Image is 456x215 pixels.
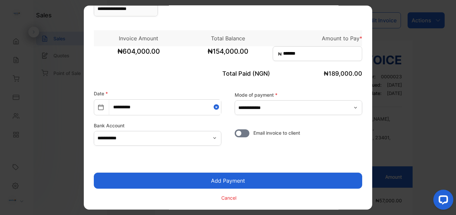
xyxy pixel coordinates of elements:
span: Email invoice to client [253,129,300,136]
label: Mode of payment [235,91,362,98]
p: Invoice Amount [94,34,183,42]
span: ₦154,000.00 [183,46,273,63]
button: Close [214,99,221,114]
span: ₦189,000.00 [324,70,362,77]
span: ₦604,000.00 [94,46,183,63]
label: Bank Account [94,122,221,129]
button: Add Payment [94,172,362,188]
iframe: LiveChat chat widget [428,187,456,215]
p: Amount to Pay [273,34,362,42]
span: ₦ [278,50,282,57]
p: Total Balance [183,34,273,42]
label: Date [94,90,108,96]
p: Total Paid (NGN) [183,69,273,78]
p: Cancel [221,194,236,201]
